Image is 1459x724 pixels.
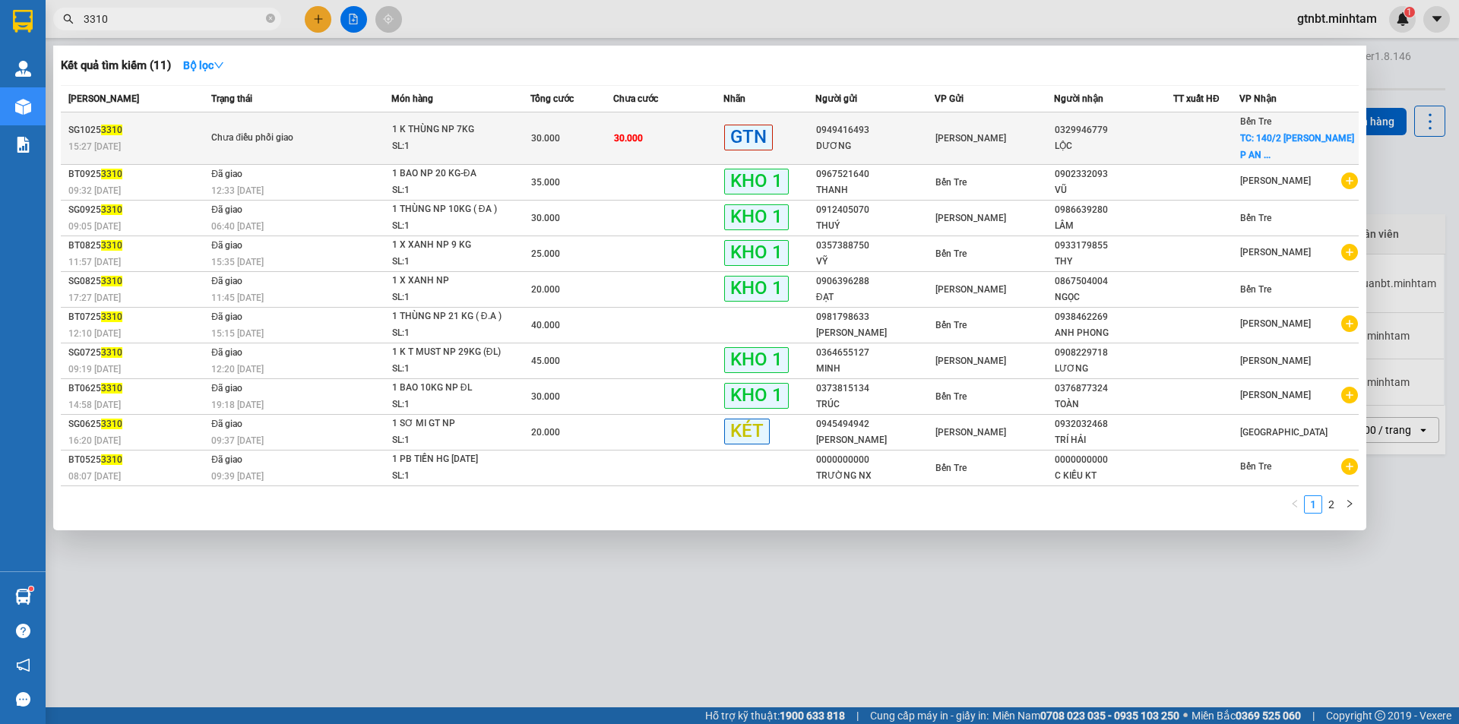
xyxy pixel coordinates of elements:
[1054,93,1103,104] span: Người nhận
[1340,495,1359,514] button: right
[1055,452,1173,468] div: 0000000000
[816,397,934,413] div: TRÚC
[392,182,506,199] div: SL: 1
[101,454,122,465] span: 3310
[613,93,658,104] span: Chưa cước
[1240,390,1311,400] span: [PERSON_NAME]
[816,182,934,198] div: THANH
[1055,238,1173,254] div: 0933179855
[816,416,934,432] div: 0945494942
[68,471,121,482] span: 08:07 [DATE]
[724,383,789,408] span: KHO 1
[211,276,242,286] span: Đã giao
[531,356,560,366] span: 45.000
[935,133,1006,144] span: [PERSON_NAME]
[1055,138,1173,154] div: LỘC
[1341,172,1358,189] span: plus-circle
[1240,318,1311,329] span: [PERSON_NAME]
[15,137,31,153] img: solution-icon
[15,589,31,605] img: warehouse-icon
[63,14,74,24] span: search
[531,213,560,223] span: 30.000
[68,238,207,254] div: BT0825
[68,381,207,397] div: BT0625
[211,169,242,179] span: Đã giao
[183,59,224,71] strong: Bộ lọc
[1304,495,1322,514] li: 1
[1055,468,1173,484] div: C KIỀU KT
[68,185,121,196] span: 09:32 [DATE]
[68,435,121,446] span: 16:20 [DATE]
[1055,345,1173,361] div: 0908229718
[29,586,33,591] sup: 1
[1173,93,1220,104] span: TT xuất HĐ
[211,383,242,394] span: Đã giao
[724,240,789,265] span: KHO 1
[816,166,934,182] div: 0967521640
[531,427,560,438] span: 20.000
[816,452,934,468] div: 0000000000
[935,177,967,188] span: Bến Tre
[531,320,560,330] span: 40.000
[68,328,121,339] span: 12:10 [DATE]
[1286,495,1304,514] li: Previous Page
[211,400,264,410] span: 19:18 [DATE]
[392,380,506,397] div: 1 BAO 10KG NP ĐL
[816,202,934,218] div: 0912405070
[816,254,934,270] div: VỸ
[68,122,207,138] div: SG1025
[392,166,506,182] div: 1 BAO NP 20 KG-ĐA
[1341,458,1358,475] span: plus-circle
[531,133,560,144] span: 30.000
[1240,133,1354,160] span: TC: 140/2 [PERSON_NAME] P AN ...
[1240,213,1271,223] span: Bến Tre
[531,284,560,295] span: 20.000
[724,125,773,150] span: GTN
[1240,284,1271,295] span: Bến Tre
[1055,202,1173,218] div: 0986639280
[935,356,1006,366] span: [PERSON_NAME]
[1055,381,1173,397] div: 0376877324
[15,99,31,115] img: warehouse-icon
[15,61,31,77] img: warehouse-icon
[171,53,236,77] button: Bộ lọcdown
[68,221,121,232] span: 09:05 [DATE]
[392,122,506,138] div: 1 K THÙNG NP 7KG
[68,452,207,468] div: BT0525
[68,166,207,182] div: BT0925
[1055,122,1173,138] div: 0329946779
[211,93,252,104] span: Trạng thái
[392,432,506,449] div: SL: 1
[392,361,506,378] div: SL: 1
[816,345,934,361] div: 0364655127
[1323,496,1340,513] a: 2
[816,361,934,377] div: MINH
[101,125,122,135] span: 3310
[1055,182,1173,198] div: VŨ
[61,58,171,74] h3: Kết quả tìm kiếm ( 11 )
[531,391,560,402] span: 30.000
[530,93,574,104] span: Tổng cước
[211,257,264,267] span: 15:35 [DATE]
[211,435,264,446] span: 09:37 [DATE]
[101,383,122,394] span: 3310
[614,133,643,144] span: 30.000
[1240,247,1311,258] span: [PERSON_NAME]
[1240,116,1271,127] span: Bến Tre
[935,427,1006,438] span: [PERSON_NAME]
[68,400,121,410] span: 14:58 [DATE]
[211,347,242,358] span: Đã giao
[392,397,506,413] div: SL: 1
[84,11,263,27] input: Tìm tên, số ĐT hoặc mã đơn
[101,240,122,251] span: 3310
[211,364,264,375] span: 12:20 [DATE]
[816,218,934,234] div: THUÝ
[1055,397,1173,413] div: TOÀN
[16,692,30,707] span: message
[13,10,33,33] img: logo-vxr
[392,138,506,155] div: SL: 1
[724,347,789,372] span: KHO 1
[1055,254,1173,270] div: THY
[211,471,264,482] span: 09:39 [DATE]
[816,381,934,397] div: 0373815134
